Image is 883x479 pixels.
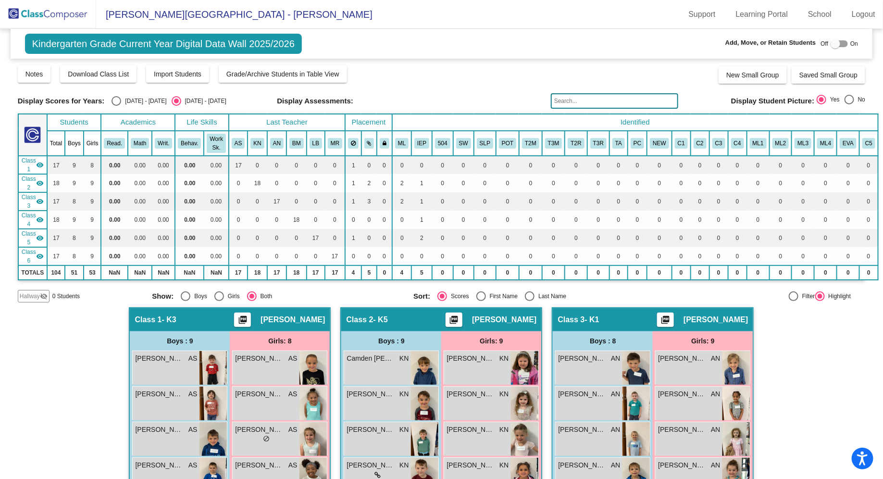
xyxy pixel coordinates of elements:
td: 0 [474,211,496,229]
button: T2M [522,138,539,149]
td: 8 [65,229,84,247]
td: 0 [453,211,474,229]
td: 0 [248,211,267,229]
td: 0 [248,192,267,211]
td: 0 [691,211,709,229]
td: 0 [859,156,878,174]
td: 0 [770,192,792,211]
td: 0 [859,174,878,192]
th: Parent Communication [628,131,647,156]
td: 0 [628,174,647,192]
div: No [854,95,865,104]
button: EVA [840,138,857,149]
th: Molly Russell [325,131,345,156]
td: 0 [345,211,361,229]
a: School [800,7,839,22]
button: T3M [545,138,562,149]
td: 0 [609,156,628,174]
td: 0 [837,156,859,174]
td: 0 [770,174,792,192]
th: Boys [65,131,84,156]
th: TA-Push In Support [609,131,628,156]
th: Cluster 3 [709,131,728,156]
td: 1 [345,174,361,192]
td: 0.00 [128,174,152,192]
td: 0.00 [175,229,204,247]
th: Lindsay Barbanente [307,131,325,156]
td: 0 [377,211,392,229]
td: 8 [84,156,101,174]
button: IEP [414,138,429,149]
td: 0.00 [175,174,204,192]
button: Print Students Details [234,313,251,327]
span: Class 1 [22,156,36,174]
td: 0 [307,192,325,211]
td: 0 [647,192,672,211]
div: Yes [826,95,840,104]
td: 1 [411,174,432,192]
button: Print Students Details [657,313,674,327]
mat-icon: picture_as_pdf [660,315,672,328]
td: 0 [286,174,307,192]
mat-icon: picture_as_pdf [237,315,249,328]
button: ML2 [772,138,789,149]
th: T3 Math Intervention [542,131,565,156]
td: 0.00 [204,192,228,211]
td: 0 [229,174,248,192]
td: 0 [587,192,609,211]
td: 0 [361,211,377,229]
td: 0 [325,229,345,247]
th: Karen Nordman [248,131,267,156]
th: Multi-Lingual cluster 3 [792,131,814,156]
button: Notes [18,65,51,83]
td: 0.00 [128,229,152,247]
td: 0 [474,174,496,192]
button: BM [289,138,304,149]
th: Beth Martens [286,131,307,156]
td: 0.00 [204,174,228,192]
td: 0.00 [101,211,128,229]
button: AN [270,138,284,149]
td: 0 [609,192,628,211]
td: 0 [286,192,307,211]
td: 18 [47,211,65,229]
td: 0.00 [152,211,175,229]
td: 17 [47,229,65,247]
th: Allison Spaitis [229,131,248,156]
td: 0 [267,156,286,174]
td: 0 [432,211,453,229]
button: LB [310,138,322,149]
td: 0 [728,211,747,229]
td: 0 [432,156,453,174]
td: 0 [267,211,286,229]
td: 18 [47,174,65,192]
td: 0 [519,174,542,192]
td: 9 [65,174,84,192]
td: 0 [248,156,267,174]
button: KN [250,138,264,149]
td: 0 [377,192,392,211]
td: 0 [792,211,814,229]
span: Class 3 [22,193,36,210]
button: C2 [694,138,707,149]
span: On [850,39,858,48]
td: 0 [647,211,672,229]
th: Keep away students [345,131,361,156]
td: Lindsay Barbanente - K4 [18,229,47,247]
td: 0 [325,156,345,174]
td: 0 [453,174,474,192]
td: 0 [377,156,392,174]
td: 0 [587,174,609,192]
th: Speech [474,131,496,156]
td: 0 [229,192,248,211]
button: ML1 [750,138,767,149]
td: 0 [519,192,542,211]
td: 0.00 [204,211,228,229]
td: 2 [361,174,377,192]
button: ML4 [817,138,834,149]
th: Students [47,114,101,131]
td: 0.00 [175,156,204,174]
button: ML3 [795,138,811,149]
td: 0 [286,156,307,174]
th: T3 Reading Intervention [587,131,609,156]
